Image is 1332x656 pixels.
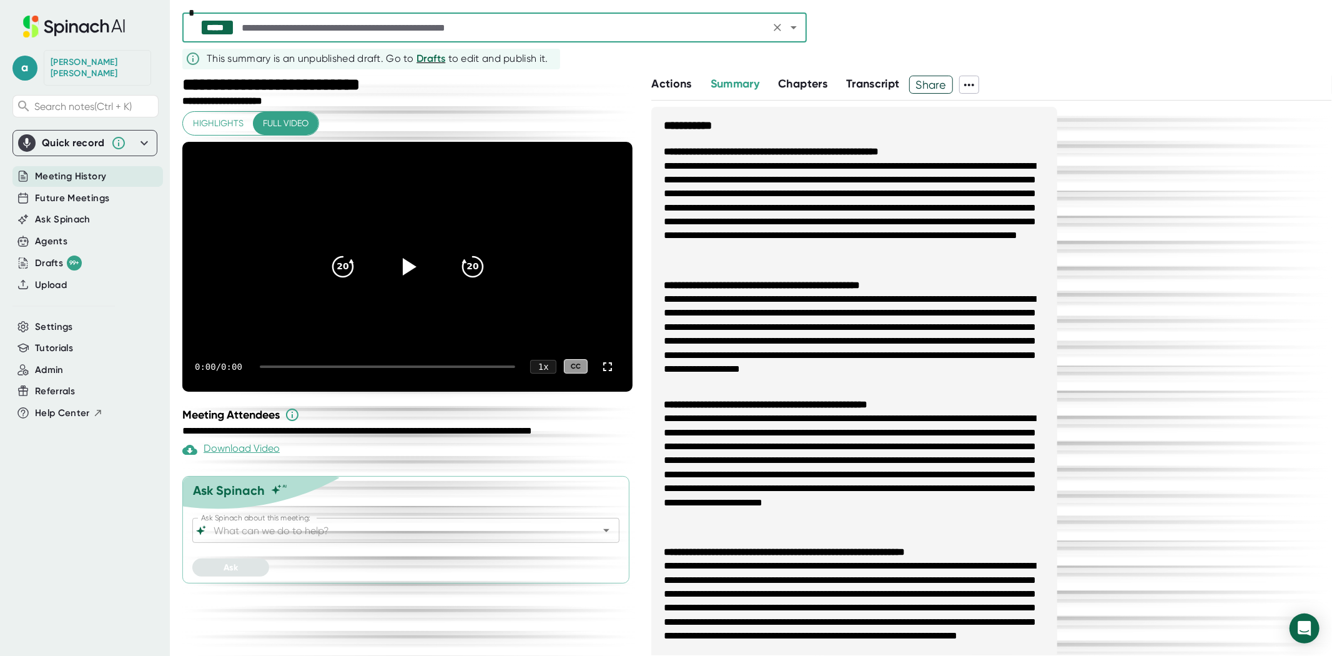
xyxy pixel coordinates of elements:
div: Meeting Attendees [182,407,636,422]
div: Quick record [18,131,152,156]
button: Settings [35,320,73,334]
div: 99+ [67,256,82,271]
span: Ask [224,562,238,573]
span: Search notes (Ctrl + K) [34,101,132,112]
div: 1 x [530,360,556,374]
div: Anna Strejc [51,57,144,79]
button: Drafts 99+ [35,256,82,271]
button: Clear [769,19,786,36]
span: Chapters [778,77,827,91]
button: Open [598,522,615,539]
div: CC [564,359,588,374]
div: Quick record [42,137,105,149]
div: This summary is an unpublished draft. Go to to edit and publish it. [207,51,548,66]
span: Actions [651,77,691,91]
div: 0:00 / 0:00 [195,362,245,372]
button: Summary [711,76,759,92]
button: Drafts [417,51,445,66]
span: Help Center [35,406,90,420]
button: Open [785,19,802,36]
button: Agents [35,234,67,249]
button: Full video [253,112,318,135]
button: Admin [35,363,64,377]
span: Highlights [193,116,244,131]
button: Share [909,76,954,94]
button: Chapters [778,76,827,92]
button: Future Meetings [35,191,109,206]
span: Drafts [417,52,445,64]
span: Summary [711,77,759,91]
button: Upload [35,278,67,292]
button: Ask [192,559,269,577]
span: a [12,56,37,81]
button: Ask Spinach [35,212,91,227]
span: Share [910,74,953,96]
span: Transcript [846,77,900,91]
button: Help Center [35,406,103,420]
button: Actions [651,76,691,92]
div: Drafts [35,256,82,271]
div: Download Video [182,442,280,457]
button: Meeting History [35,169,106,184]
input: What can we do to help? [211,522,579,539]
button: Transcript [846,76,900,92]
button: Highlights [183,112,254,135]
button: Tutorials [35,341,73,355]
div: Open Intercom Messenger [1290,614,1320,644]
span: Full video [263,116,308,131]
button: Referrals [35,384,75,399]
div: Ask Spinach [193,483,265,498]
